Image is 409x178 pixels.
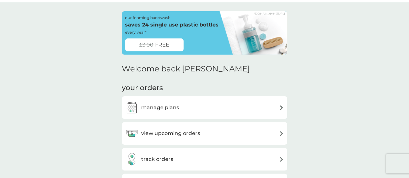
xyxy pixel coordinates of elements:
span: £3.00 [139,41,153,49]
img: arrow right [279,131,284,136]
a: *[DOMAIN_NAME][URL] [254,12,285,15]
p: our foaming handwash [125,15,171,21]
img: arrow right [279,105,284,110]
h3: track orders [142,155,174,163]
h3: your orders [122,83,163,93]
h3: view upcoming orders [142,129,200,138]
p: saves 24 single use plastic bottles [125,21,219,29]
h2: Welcome back [PERSON_NAME] [122,64,250,74]
img: arrow right [279,157,284,162]
h3: manage plans [142,103,179,112]
span: FREE [155,41,169,49]
p: every year* [125,29,147,35]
